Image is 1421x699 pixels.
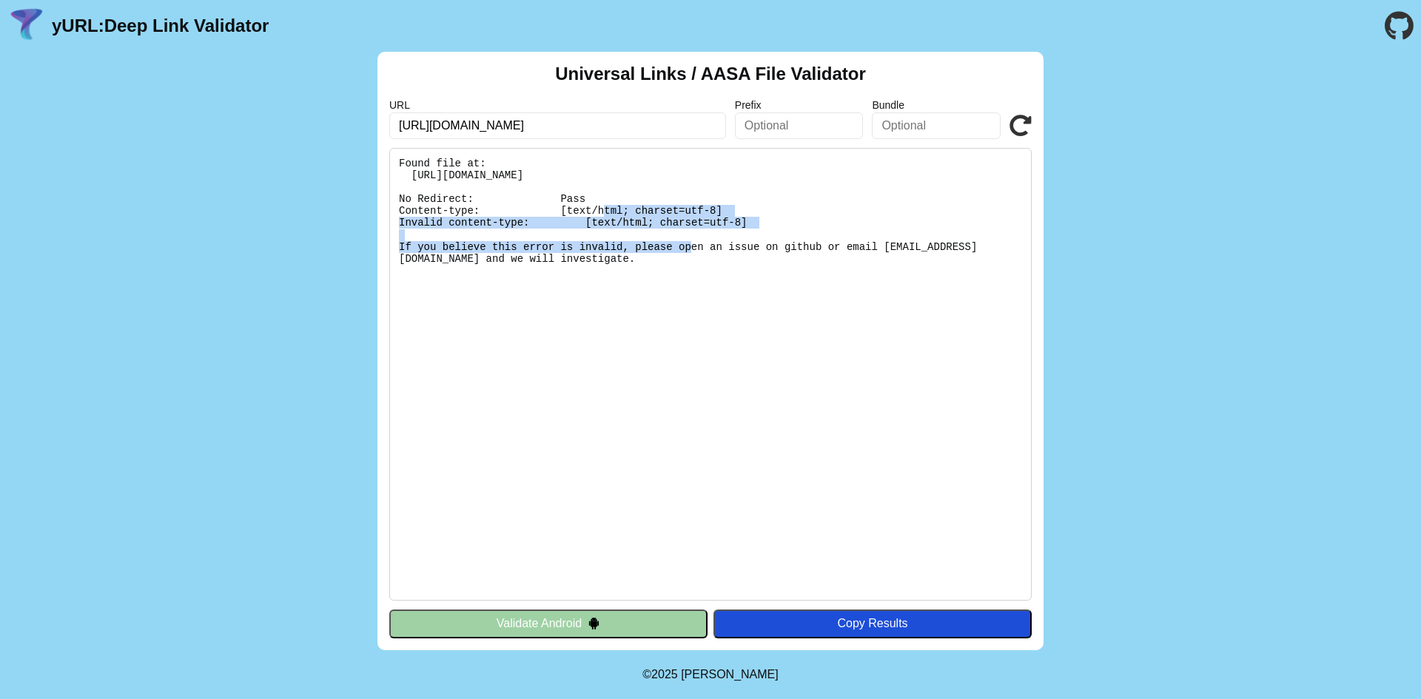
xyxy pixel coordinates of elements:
[389,148,1032,601] pre: Found file at: [URL][DOMAIN_NAME] No Redirect: Pass Content-type: [text/html; charset=utf-8] Inva...
[721,617,1024,630] div: Copy Results
[389,112,726,139] input: Required
[735,99,864,111] label: Prefix
[713,609,1032,638] button: Copy Results
[588,617,600,629] img: droidIcon.svg
[872,99,1001,111] label: Bundle
[681,668,779,681] a: Michael Ibragimchayev's Personal Site
[389,99,726,111] label: URL
[7,7,46,45] img: yURL Logo
[52,16,269,36] a: yURL:Deep Link Validator
[642,650,778,699] footer: ©
[735,112,864,139] input: Optional
[389,609,708,638] button: Validate Android
[872,112,1001,139] input: Optional
[651,668,678,681] span: 2025
[555,64,866,84] h2: Universal Links / AASA File Validator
